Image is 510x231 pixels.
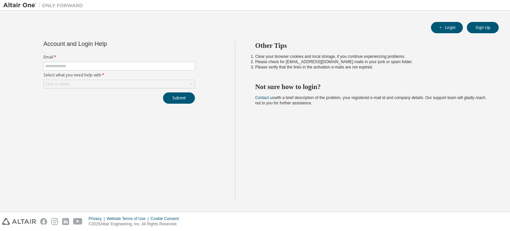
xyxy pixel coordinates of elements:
div: Cookie Consent [150,216,183,221]
div: Account and Login Help [43,41,165,47]
label: Select what you need help with [43,72,195,78]
li: Please check for [EMAIL_ADDRESS][DOMAIN_NAME] mails in your junk or spam folder. [255,59,487,64]
p: © 2025 Altair Engineering, Inc. All Rights Reserved. [89,221,183,227]
img: altair_logo.svg [2,218,36,225]
li: Clear your browser cookies and local storage, if you continue experiencing problems. [255,54,487,59]
div: Website Terms of Use [107,216,150,221]
div: Click to select [45,81,70,87]
div: Privacy [89,216,107,221]
div: Click to select [44,80,195,88]
img: Altair One [3,2,86,9]
button: Login [431,22,463,33]
label: Email [43,55,195,60]
h2: Other Tips [255,41,487,50]
h2: Not sure how to login? [255,82,487,91]
button: Sign Up [467,22,499,33]
li: Please verify that the links in the activation e-mails are not expired. [255,64,487,70]
a: Contact us [255,95,274,100]
img: instagram.svg [51,218,58,225]
img: linkedin.svg [62,218,69,225]
img: youtube.svg [73,218,83,225]
button: Submit [163,92,195,104]
span: with a brief description of the problem, your registered e-mail id and company details. Our suppo... [255,95,486,105]
img: facebook.svg [40,218,47,225]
